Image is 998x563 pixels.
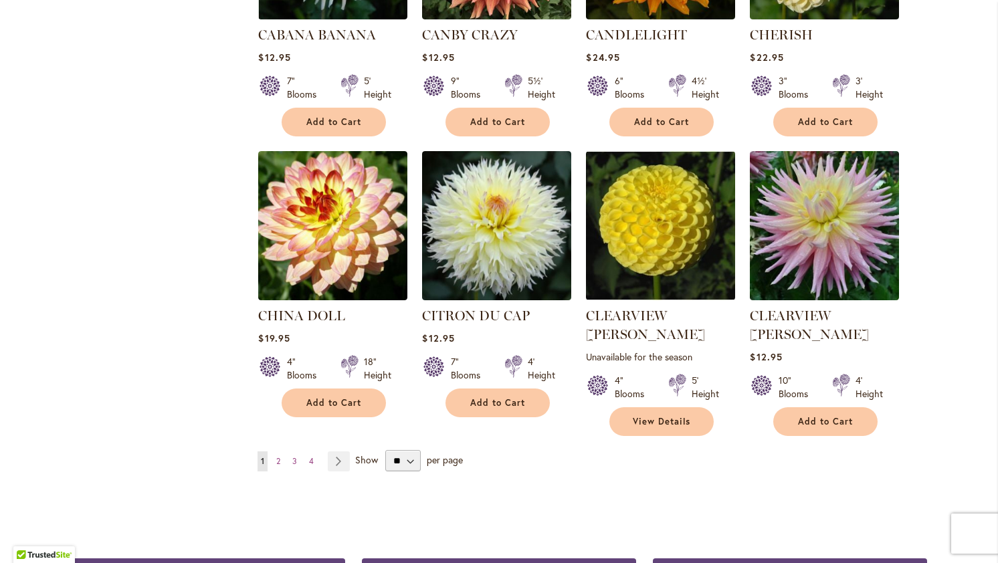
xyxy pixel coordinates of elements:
button: Add to Cart [445,108,550,136]
span: 3 [292,456,297,466]
div: 6" Blooms [615,74,652,101]
span: Add to Cart [470,116,525,128]
span: Add to Cart [798,116,853,128]
button: Add to Cart [282,108,386,136]
div: 10" Blooms [779,374,816,401]
a: CHERISH [750,9,899,22]
div: 5' Height [692,374,719,401]
button: Add to Cart [609,108,714,136]
a: CANDLELIGHT [586,9,735,22]
span: $12.95 [258,51,290,64]
span: $12.95 [422,332,454,344]
button: Add to Cart [282,388,386,417]
span: $12.95 [422,51,454,64]
span: 1 [261,456,264,466]
span: per page [427,453,463,466]
a: 3 [289,451,300,471]
span: Add to Cart [306,116,361,128]
a: CHERISH [750,27,813,43]
div: 18" Height [364,355,391,382]
a: 2 [273,451,284,471]
span: Show [355,453,378,466]
span: $22.95 [750,51,783,64]
div: 9" Blooms [451,74,488,101]
button: Add to Cart [445,388,550,417]
span: Add to Cart [798,416,853,427]
div: 4" Blooms [615,374,652,401]
a: View Details [609,407,714,436]
div: 4' Height [856,374,883,401]
a: Clearview Jonas [750,290,899,303]
img: CHINA DOLL [258,151,407,300]
a: 4 [306,451,317,471]
span: $19.95 [258,332,290,344]
span: 4 [309,456,314,466]
div: 4' Height [528,355,555,382]
img: CLEARVIEW DANIEL [586,151,735,300]
a: CHINA DOLL [258,308,345,324]
p: Unavailable for the season [586,350,735,363]
a: CLEARVIEW [PERSON_NAME] [586,308,705,342]
a: CITRON DU CAP [422,290,571,303]
img: Clearview Jonas [750,151,899,300]
a: Canby Crazy [422,9,571,22]
span: $24.95 [586,51,619,64]
div: 3' Height [856,74,883,101]
div: 4½' Height [692,74,719,101]
a: CANDLELIGHT [586,27,687,43]
img: CITRON DU CAP [422,151,571,300]
span: Add to Cart [470,397,525,409]
a: CLEARVIEW DANIEL [586,290,735,303]
iframe: Launch Accessibility Center [10,516,47,553]
a: CLEARVIEW [PERSON_NAME] [750,308,869,342]
a: CHINA DOLL [258,290,407,303]
button: Add to Cart [773,108,878,136]
span: Add to Cart [634,116,689,128]
span: View Details [633,416,690,427]
a: CABANA BANANA [258,9,407,22]
span: $12.95 [750,350,782,363]
a: CANBY CRAZY [422,27,518,43]
span: 2 [276,456,280,466]
div: 7" Blooms [287,74,324,101]
span: Add to Cart [306,397,361,409]
div: 7" Blooms [451,355,488,382]
div: 5' Height [364,74,391,101]
a: CABANA BANANA [258,27,376,43]
a: CITRON DU CAP [422,308,530,324]
div: 3" Blooms [779,74,816,101]
div: 5½' Height [528,74,555,101]
button: Add to Cart [773,407,878,436]
div: 4" Blooms [287,355,324,382]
